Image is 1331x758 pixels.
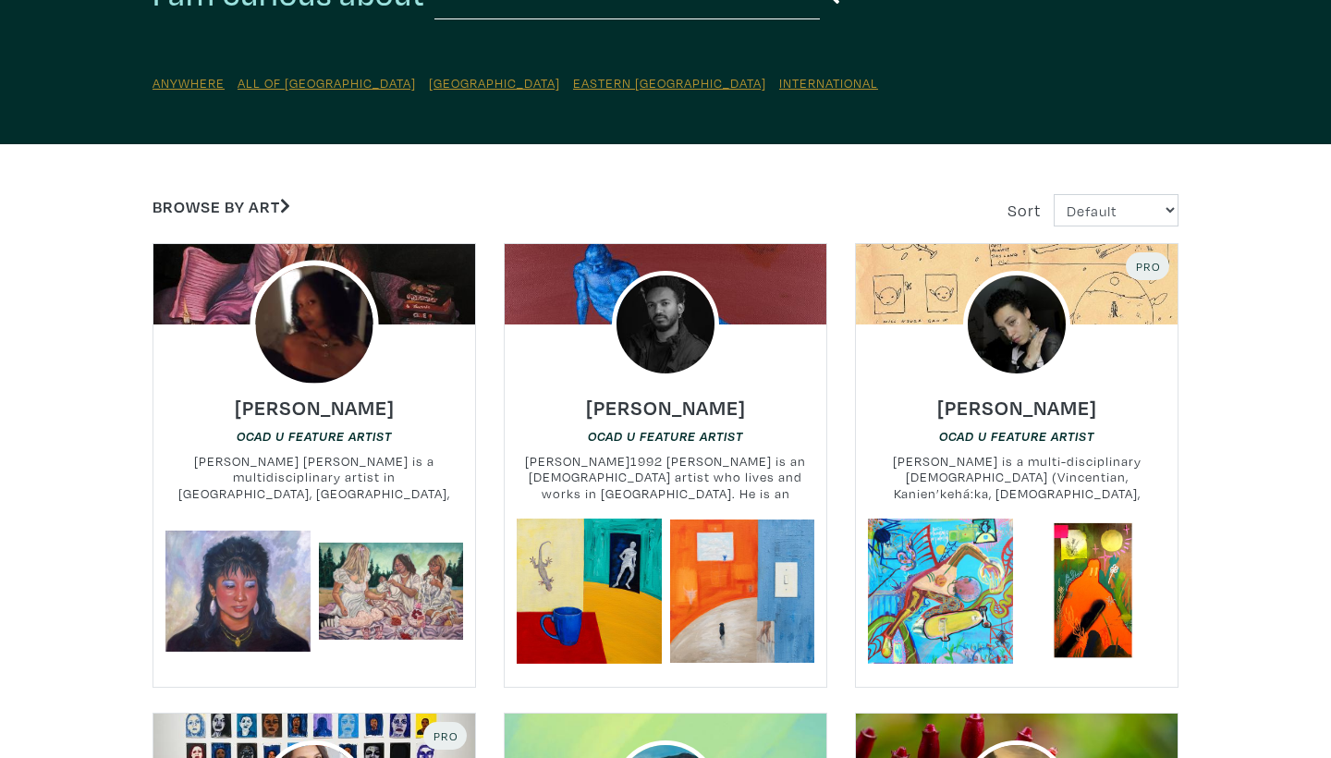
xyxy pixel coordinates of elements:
a: OCAD U Feature Artist [237,427,392,445]
em: OCAD U Feature Artist [237,429,392,444]
span: Pro [1134,259,1161,274]
span: Pro [432,728,458,743]
small: [PERSON_NAME]1992 [PERSON_NAME] is an [DEMOGRAPHIC_DATA] artist who lives and works in [GEOGRAPHI... [505,453,826,502]
h6: [PERSON_NAME] [586,395,746,420]
a: OCAD U Feature Artist [588,427,743,445]
a: All of [GEOGRAPHIC_DATA] [238,74,416,92]
a: Browse by Art [153,196,290,217]
a: OCAD U Feature Artist [939,427,1094,445]
small: [PERSON_NAME] is a multi-disciplinary [DEMOGRAPHIC_DATA] (Vincentian, Kanien’kehá:ka, [DEMOGRAPHI... [856,453,1178,502]
a: [GEOGRAPHIC_DATA] [429,74,560,92]
a: [PERSON_NAME] [586,390,746,411]
img: phpThumb.php [963,271,1070,378]
a: Anywhere [153,74,225,92]
h6: [PERSON_NAME] [937,395,1097,420]
a: Eastern [GEOGRAPHIC_DATA] [573,74,766,92]
a: [PERSON_NAME] [937,390,1097,411]
a: [PERSON_NAME] [235,390,395,411]
img: phpThumb.php [612,271,719,378]
img: phpThumb.php [250,260,378,388]
h6: [PERSON_NAME] [235,395,395,420]
em: OCAD U Feature Artist [939,429,1094,444]
em: OCAD U Feature Artist [588,429,743,444]
a: International [779,74,878,92]
span: Sort [1007,200,1041,221]
small: [PERSON_NAME] [PERSON_NAME] is a multidisciplinary artist in [GEOGRAPHIC_DATA], [GEOGRAPHIC_DATA]... [153,453,475,502]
